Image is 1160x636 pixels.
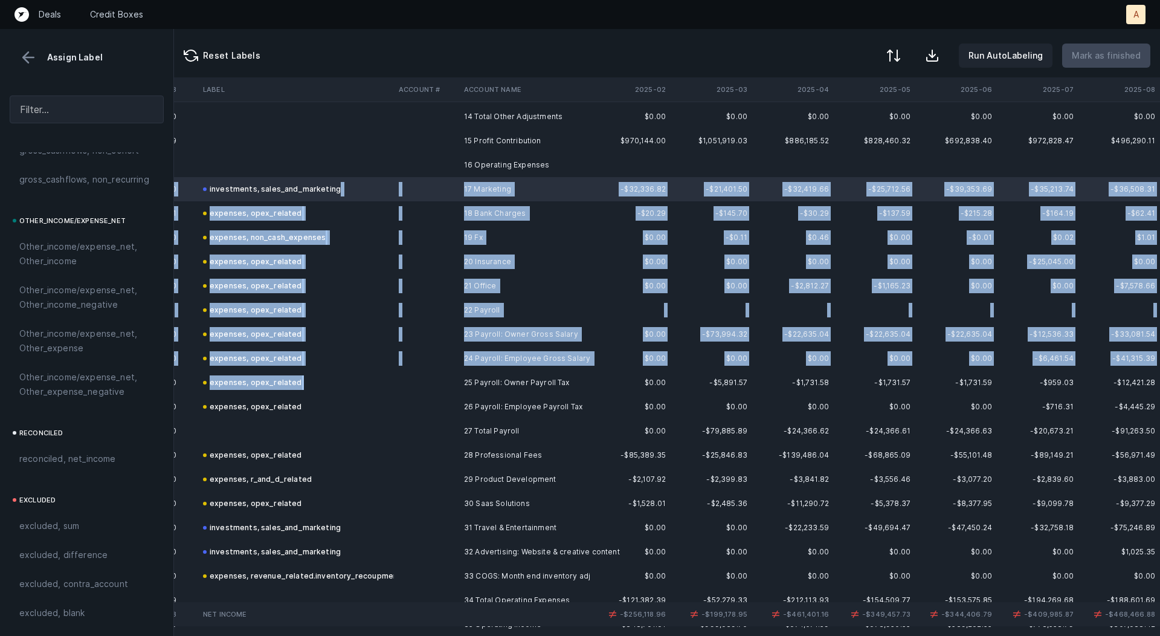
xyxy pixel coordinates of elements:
[589,226,671,250] td: $0.00
[459,395,607,419] td: 26 Payroll: Employee Payroll Tax
[589,322,671,346] td: $0.00
[915,177,997,201] td: -$39,353.69
[834,467,915,492] td: -$3,556.46
[915,322,997,346] td: -$22,635.04
[181,322,263,346] td: $0.00
[1078,129,1160,153] td: $496,290.11
[203,569,401,583] div: expenses, revenue_related.inventory_recoupment
[203,521,341,535] div: investments, sales_and_marketing
[834,602,915,626] td: -$349,457.73
[834,564,915,588] td: $0.00
[752,540,834,564] td: $0.00
[181,371,263,395] td: $0.00
[459,322,607,346] td: 23 Payroll: Owner Gross Salary
[589,371,671,395] td: $0.00
[459,346,607,371] td: 24 Payroll: Employee Gross Salary
[1078,250,1160,274] td: $0.00
[203,327,302,342] div: expenses, opex_related
[1078,419,1160,443] td: -$91,263.50
[752,274,834,298] td: -$2,812.27
[834,177,915,201] td: -$25,712.56
[671,322,752,346] td: -$73,994.32
[927,607,941,621] img: 2d4cea4e0e7287338f84d783c1d74d81.svg
[459,226,607,250] td: 19 Fx
[19,548,108,562] span: excluded, difference
[19,426,63,440] span: reconciled
[1062,44,1150,68] button: Mark as finished
[834,105,915,129] td: $0.00
[768,607,783,621] img: 2d4cea4e0e7287338f84d783c1d74d81.svg
[10,96,164,123] input: Filter...
[997,467,1078,492] td: -$2,839.60
[752,564,834,588] td: $0.00
[181,77,263,102] th: 2024-09
[671,105,752,129] td: $0.00
[834,443,915,467] td: -$68,865.09
[915,516,997,540] td: -$47,450.24
[752,419,834,443] td: -$24,366.62
[1078,443,1160,467] td: -$56,971.49
[203,448,302,462] div: expenses, opex_related
[203,496,302,511] div: expenses, opex_related
[181,177,263,201] td: $0.00
[589,467,671,492] td: -$2,107.92
[203,303,302,317] div: expenses, opex_related
[181,492,263,516] td: -$322.99
[181,516,263,540] td: $0.00
[181,443,263,467] td: -$4,500.00
[459,443,607,467] td: 28 Professional Fees
[671,274,752,298] td: $0.00
[752,602,834,626] td: -$461,401.16
[203,206,302,221] div: expenses, opex_related
[834,201,915,226] td: -$137.59
[181,564,263,588] td: $0.00
[915,588,997,612] td: -$153,575.85
[589,77,671,102] th: 2025-02
[198,77,394,102] th: Label
[848,607,862,621] img: 2d4cea4e0e7287338f84d783c1d74d81.svg
[589,177,671,201] td: -$32,336.82
[997,77,1078,102] th: 2025-07
[997,129,1078,153] td: $972,828.47
[997,395,1078,419] td: -$716.31
[459,419,607,443] td: 27 Total Payroll
[752,346,834,371] td: $0.00
[181,129,263,153] td: $64,337.04
[915,201,997,226] td: -$215.28
[915,492,997,516] td: -$8,377.95
[1078,564,1160,588] td: $0.00
[1078,77,1160,102] th: 2025-08
[19,452,116,466] span: reconciled, net_income
[671,467,752,492] td: -$2,399.83
[997,419,1078,443] td: -$20,673.21
[997,250,1078,274] td: -$25,045.00
[834,77,915,102] th: 2025-05
[671,371,752,395] td: -$5,891.57
[605,607,620,621] img: 2d4cea4e0e7287338f84d783c1d74d81.svg
[997,492,1078,516] td: -$9,099.78
[997,201,1078,226] td: -$164.19
[671,201,752,226] td: -$145.70
[752,105,834,129] td: $0.00
[394,77,459,102] th: Account #
[1078,588,1160,612] td: -$188,601.69
[915,540,997,564] td: $0.00
[203,255,302,269] div: expenses, opex_related
[1078,177,1160,201] td: -$36,508.31
[1078,105,1160,129] td: $0.00
[19,606,85,620] span: excluded, blank
[915,371,997,395] td: -$1,731.59
[752,322,834,346] td: -$22,635.04
[589,564,671,588] td: $0.00
[39,8,61,21] p: Deals
[203,279,302,293] div: expenses, opex_related
[997,588,1078,612] td: -$194,269.68
[915,77,997,102] th: 2025-06
[90,8,143,21] a: Credit Boxes
[752,201,834,226] td: -$30.29
[1010,607,1024,621] img: 2d4cea4e0e7287338f84d783c1d74d81.svg
[997,346,1078,371] td: -$6,461.54
[671,77,752,102] th: 2025-03
[915,105,997,129] td: $0.00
